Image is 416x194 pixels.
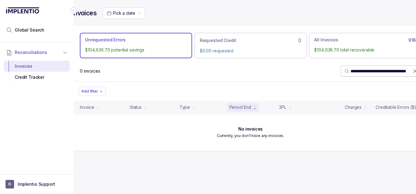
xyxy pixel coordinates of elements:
[314,47,416,53] p: $104,636.70 total recoverable
[6,180,68,188] button: User initialsImplentio Support
[130,104,142,110] div: Status
[229,104,251,110] div: Period End
[314,37,338,43] p: All Invoices
[79,87,106,96] button: Filter Chip Add filter
[15,49,47,55] span: Reconciliations
[4,59,70,84] div: Reconciliations
[72,9,97,17] h4: Invoices
[180,104,190,110] div: Type
[80,68,100,74] p: 0 invoices
[9,72,65,83] div: Credit Tracker
[70,7,77,14] div: Collapse Icon
[113,10,135,16] span: Pick a date
[4,46,70,59] button: Reconciliations
[408,38,416,43] h6: 918
[200,37,236,44] p: Requested Credit
[107,10,135,16] search: Date Range Picker
[6,180,14,188] span: User initials
[345,104,362,110] div: Charges
[81,88,98,94] p: Add filter
[85,37,125,43] p: Unrequested Errors
[279,104,286,110] div: 3PL
[238,127,262,131] h6: No invoices
[18,181,55,187] p: Implentio Support
[80,104,94,110] div: Invoice
[103,7,145,19] button: Date Range Picker
[200,37,302,44] div: 0
[200,48,302,54] p: $0.00 requested
[80,68,100,74] div: Remaining page entries
[9,61,65,72] div: Invoices
[15,27,44,33] span: Global Search
[85,47,187,53] p: $104,636.70 potential savings
[217,133,284,139] p: Currently, you don't have any invoices.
